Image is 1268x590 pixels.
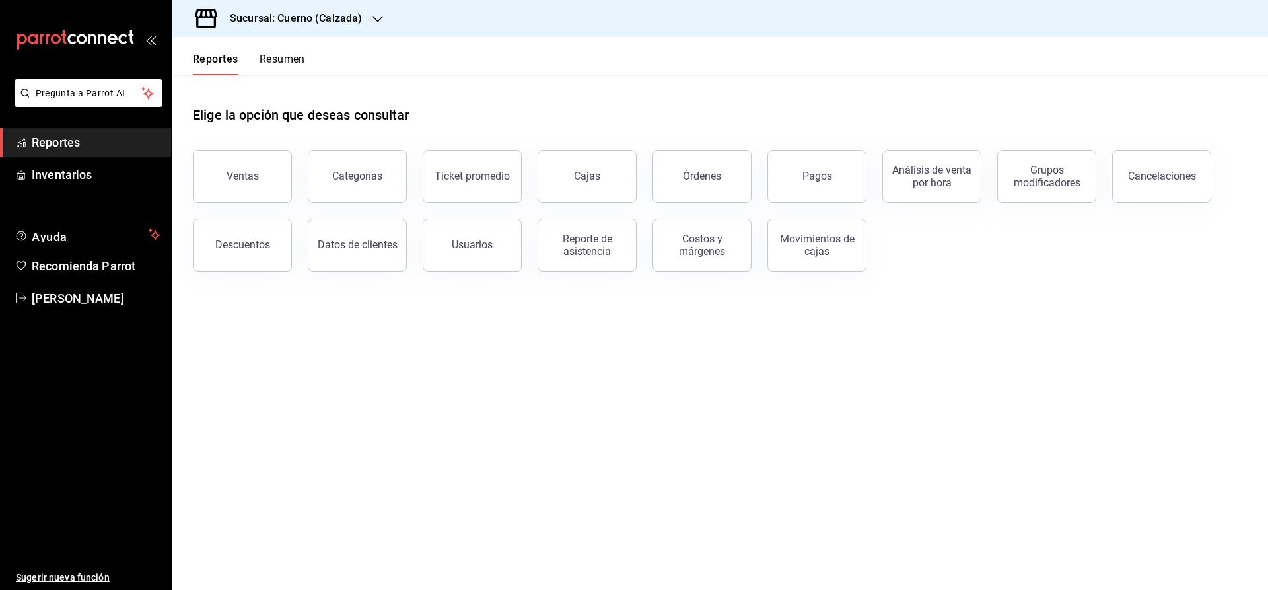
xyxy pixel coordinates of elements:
span: Sugerir nueva función [16,571,160,585]
button: Resumen [260,53,305,75]
button: Pagos [767,150,866,203]
span: Recomienda Parrot [32,257,160,275]
div: Categorías [332,170,382,182]
button: Ticket promedio [423,150,522,203]
div: Datos de clientes [318,239,398,251]
a: Cajas [538,150,637,203]
button: Cancelaciones [1112,150,1211,203]
div: Descuentos [215,239,270,251]
div: Órdenes [683,170,721,182]
span: Inventarios [32,166,160,184]
div: Cajas [574,168,601,184]
div: Movimientos de cajas [776,233,858,258]
div: Grupos modificadores [1006,164,1088,189]
button: Usuarios [423,219,522,272]
h1: Elige la opción que deseas consultar [193,105,409,125]
div: Ticket promedio [435,170,510,182]
span: Ayuda [32,227,143,242]
button: open_drawer_menu [145,34,156,45]
button: Movimientos de cajas [767,219,866,272]
div: Análisis de venta por hora [891,164,973,189]
h3: Sucursal: Cuerno (Calzada) [219,11,362,26]
button: Descuentos [193,219,292,272]
button: Datos de clientes [308,219,407,272]
a: Pregunta a Parrot AI [9,96,162,110]
div: Reporte de asistencia [546,233,628,258]
button: Reportes [193,53,238,75]
button: Reporte de asistencia [538,219,637,272]
div: navigation tabs [193,53,305,75]
button: Ventas [193,150,292,203]
button: Órdenes [652,150,752,203]
span: [PERSON_NAME] [32,289,160,307]
button: Categorías [308,150,407,203]
button: Análisis de venta por hora [882,150,981,203]
button: Grupos modificadores [997,150,1096,203]
span: Pregunta a Parrot AI [36,87,142,100]
div: Pagos [802,170,832,182]
div: Cancelaciones [1128,170,1196,182]
div: Costos y márgenes [661,233,743,258]
span: Reportes [32,133,160,151]
button: Costos y márgenes [652,219,752,272]
div: Ventas [227,170,259,182]
button: Pregunta a Parrot AI [15,79,162,107]
div: Usuarios [452,239,493,251]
